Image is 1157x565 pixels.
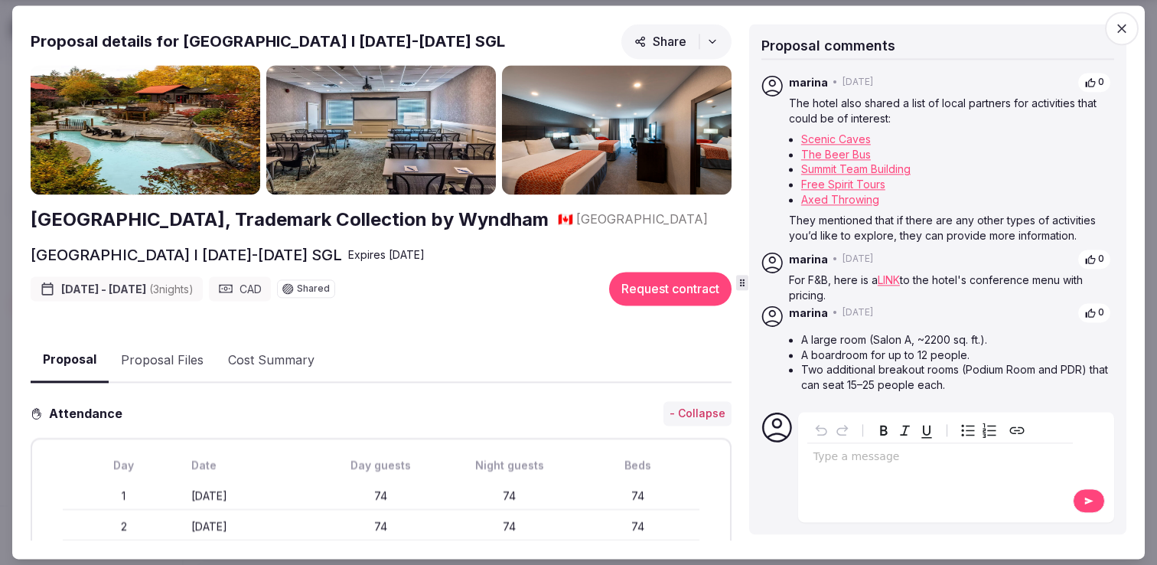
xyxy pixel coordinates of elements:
[801,178,885,191] a: Free Spirit Tours
[801,363,1111,393] li: Two additional breakout rooms (Podium Room and PDR) that can seat 15–25 people each.
[801,163,911,176] a: Summit Team Building
[266,65,496,194] img: Gallery photo 2
[801,148,871,161] a: The Beer Bus
[1077,73,1111,93] button: 0
[833,307,838,320] span: •
[878,274,900,287] a: LINK
[663,402,732,426] button: - Collapse
[842,77,873,90] span: [DATE]
[789,214,1111,243] p: They mentioned that if there are any other types of activities you’d like to explore, they can pr...
[842,307,873,320] span: [DATE]
[789,96,1111,126] p: The hotel also shared a list of local partners for activities that could be of interest:
[320,519,442,534] div: 74
[957,420,979,442] button: Bulleted list
[789,305,828,321] span: marina
[558,212,573,227] span: 🇨🇦
[448,458,571,473] div: Night guests
[1077,303,1111,324] button: 0
[609,273,732,306] button: Request contract
[801,193,879,206] a: Axed Throwing
[320,488,442,504] div: 74
[31,207,549,233] a: [GEOGRAPHIC_DATA], Trademark Collection by Wyndham
[109,338,216,383] button: Proposal Files
[979,420,1000,442] button: Numbered list
[789,399,1111,444] p: They noted that while they cannot provide 6 separate breakout rooms, this combination offers seve...
[621,24,732,59] button: Share
[348,247,425,263] div: Expire s [DATE]
[577,519,699,534] div: 74
[789,252,828,267] span: marina
[63,519,185,534] div: 2
[833,253,838,266] span: •
[31,31,505,52] h2: Proposal details for [GEOGRAPHIC_DATA] I [DATE]-[DATE] SGL
[895,420,916,442] button: Italic
[801,133,871,146] a: Scenic Caves
[61,282,194,297] span: [DATE] - [DATE]
[634,34,686,49] span: Share
[789,273,1111,303] p: For F&B, here is a to the hotel's conference menu with pricing.
[63,458,185,473] div: Day
[801,332,1111,348] li: A large room (Salon A, ~2200 sq. ft.).
[916,420,937,442] button: Underline
[577,458,699,473] div: Beds
[149,282,194,296] span: ( 3 night s )
[191,488,314,504] div: [DATE]
[209,277,271,302] div: CAD
[1098,77,1104,90] span: 0
[502,65,732,194] img: Gallery photo 3
[1098,307,1104,320] span: 0
[789,75,828,90] span: marina
[1006,420,1028,442] button: Create link
[801,348,1111,363] li: A boardroom for up to 12 people.
[833,77,838,90] span: •
[63,488,185,504] div: 1
[761,38,895,54] span: Proposal comments
[448,488,571,504] div: 74
[576,211,708,228] span: [GEOGRAPHIC_DATA]
[31,65,260,194] img: Gallery photo 1
[320,458,442,473] div: Day guests
[216,338,327,383] button: Cost Summary
[297,285,330,294] span: Shared
[43,404,135,423] h3: Attendance
[1077,250,1111,270] button: 0
[1098,253,1104,266] span: 0
[577,488,699,504] div: 74
[842,253,873,266] span: [DATE]
[191,519,314,534] div: [DATE]
[448,519,571,534] div: 74
[558,211,573,228] button: 🇨🇦
[31,245,342,266] h2: [GEOGRAPHIC_DATA] I [DATE]-[DATE] SGL
[191,458,314,473] div: Date
[957,420,1000,442] div: toggle group
[807,444,1073,475] div: editable markdown
[31,338,109,384] button: Proposal
[873,420,895,442] button: Bold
